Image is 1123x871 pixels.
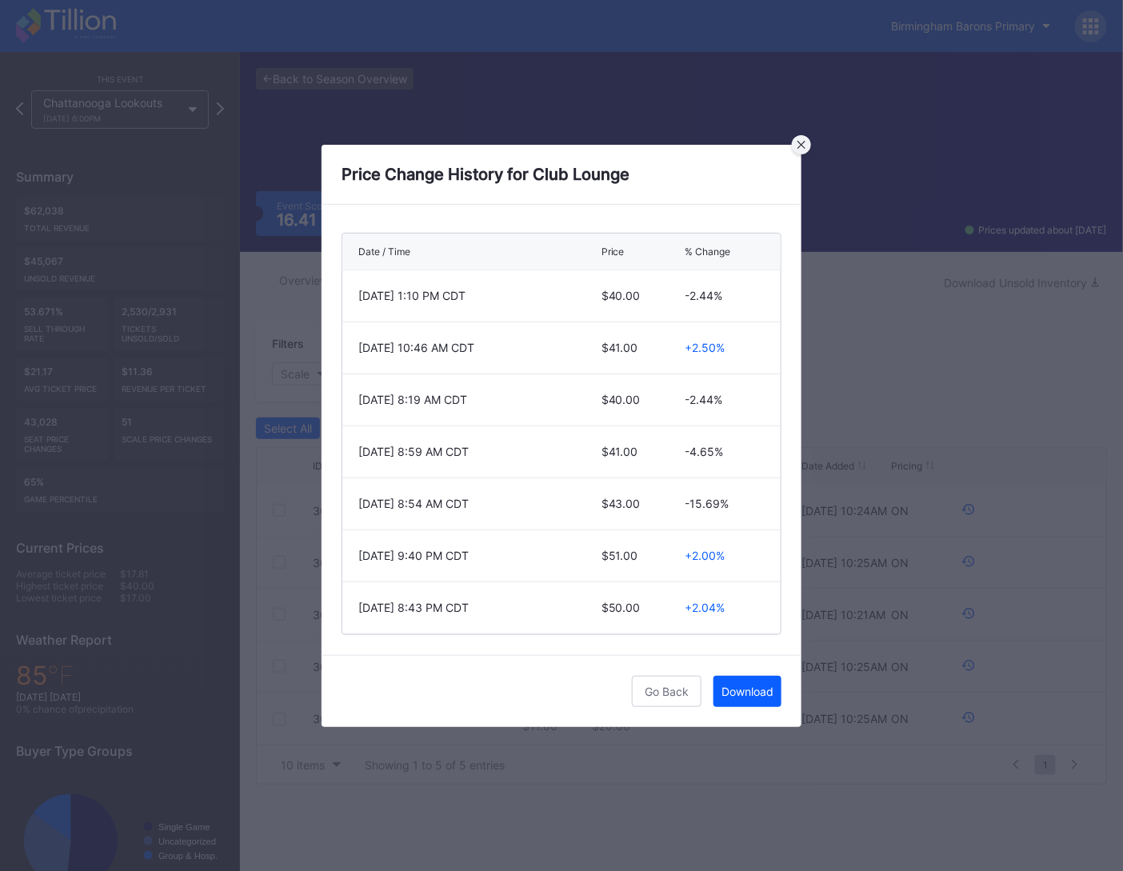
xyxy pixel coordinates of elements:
[685,393,722,406] div: -2.44%
[358,393,597,406] div: [DATE] 8:19 AM CDT
[685,289,722,302] div: -2.44%
[601,289,681,302] div: $40.00
[322,145,801,205] div: Price Change History for Club Lounge
[685,549,725,562] div: +2.00%
[685,497,729,510] div: -15.69%
[601,246,625,258] div: Price
[601,601,681,614] div: $50.00
[685,445,723,458] div: -4.65%
[601,497,681,510] div: $43.00
[685,601,725,614] div: +2.04%
[721,685,773,698] div: Download
[358,289,597,302] div: [DATE] 1:10 PM CDT
[713,676,781,707] button: Download
[601,549,681,562] div: $51.00
[632,676,701,707] button: Go Back
[601,393,681,406] div: $40.00
[358,445,597,458] div: [DATE] 8:59 AM CDT
[358,497,597,510] div: [DATE] 8:54 AM CDT
[645,685,689,698] div: Go Back
[358,601,597,614] div: [DATE] 8:43 PM CDT
[685,246,730,258] div: % Change
[601,445,681,458] div: $41.00
[601,341,681,354] div: $41.00
[358,246,410,258] div: Date / Time
[685,341,725,354] div: +2.50%
[358,549,597,562] div: [DATE] 9:40 PM CDT
[358,341,597,354] div: [DATE] 10:46 AM CDT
